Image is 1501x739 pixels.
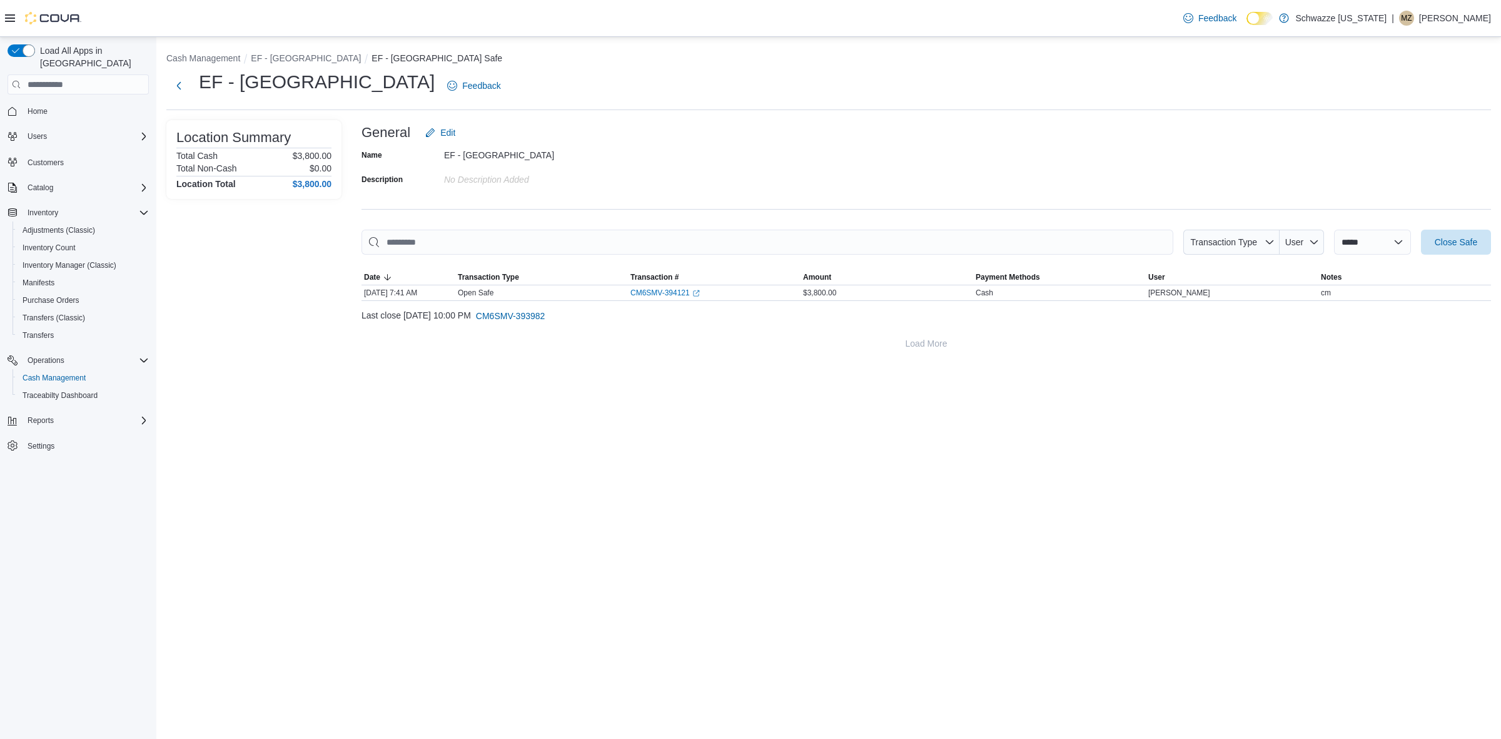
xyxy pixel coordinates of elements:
a: Inventory Manager (Classic) [18,258,121,273]
label: Description [361,175,403,185]
button: Manifests [13,274,154,292]
span: Inventory Count [23,243,76,253]
button: Transaction Type [1183,230,1280,255]
span: Transaction Type [1190,237,1257,247]
span: Purchase Orders [18,293,149,308]
h3: Location Summary [176,130,291,145]
div: EF - [GEOGRAPHIC_DATA] [444,145,612,160]
a: Home [23,104,53,119]
a: Purchase Orders [18,293,84,308]
span: Feedback [462,79,500,92]
span: Transaction # [630,272,679,282]
span: Traceabilty Dashboard [18,388,149,403]
span: Users [28,131,47,141]
span: Settings [23,438,149,454]
span: Transfers [23,330,54,340]
nav: An example of EuiBreadcrumbs [166,52,1491,67]
span: Manifests [23,278,54,288]
span: Load More [906,337,948,350]
button: Inventory [23,205,63,220]
div: Mengistu Zebulun [1399,11,1414,26]
span: Customers [23,154,149,170]
button: Close Safe [1421,230,1491,255]
button: Notes [1318,270,1491,285]
button: Amount [801,270,973,285]
a: Inventory Count [18,240,81,255]
button: Traceabilty Dashboard [13,387,154,404]
span: Notes [1321,272,1342,282]
h3: General [361,125,410,140]
button: Settings [3,437,154,455]
button: Users [3,128,154,145]
h4: $3,800.00 [293,179,331,189]
span: Edit [440,126,455,139]
h6: Total Non-Cash [176,163,237,173]
span: CM6SMV-393982 [476,310,545,322]
div: Last close [DATE] 10:00 PM [361,303,1491,329]
p: [PERSON_NAME] [1419,11,1491,26]
a: Customers [23,155,69,170]
button: Inventory Count [13,239,154,257]
span: Manifests [18,275,149,290]
button: Adjustments (Classic) [13,222,154,239]
button: EF - [GEOGRAPHIC_DATA] Safe [371,53,502,63]
div: [DATE] 7:41 AM [361,285,455,300]
a: Cash Management [18,370,91,385]
span: Customers [28,158,64,168]
img: Cova [25,12,81,24]
button: Catalog [23,180,58,195]
span: Purchase Orders [23,295,79,305]
span: [PERSON_NAME] [1148,288,1210,298]
span: Home [28,106,48,116]
button: Cash Management [166,53,240,63]
span: Traceabilty Dashboard [23,390,98,400]
div: Cash [976,288,993,298]
div: No Description added [444,170,612,185]
button: Reports [3,412,154,429]
button: Inventory Manager (Classic) [13,257,154,274]
span: Cash Management [18,370,149,385]
span: Date [364,272,380,282]
nav: Complex example [8,97,149,487]
h6: Total Cash [176,151,218,161]
span: User [1285,237,1304,247]
button: Transfers (Classic) [13,309,154,327]
button: Reports [23,413,59,428]
span: Home [23,103,149,119]
span: Transfers (Classic) [18,310,149,325]
p: $0.00 [310,163,331,173]
button: Payment Methods [973,270,1146,285]
span: $3,800.00 [803,288,836,298]
button: Transaction # [628,270,801,285]
span: Users [23,129,149,144]
svg: External link [692,290,700,297]
span: Operations [28,355,64,365]
p: Open Safe [458,288,493,298]
span: MZ [1401,11,1412,26]
button: Inventory [3,204,154,222]
p: | [1392,11,1394,26]
button: Operations [3,352,154,369]
span: Close Safe [1435,236,1477,248]
input: This is a search bar. As you type, the results lower in the page will automatically filter. [361,230,1173,255]
button: Home [3,102,154,120]
h4: Location Total [176,179,236,189]
a: Transfers (Classic) [18,310,90,325]
p: $3,800.00 [293,151,331,161]
span: Cash Management [23,373,86,383]
span: Inventory Manager (Classic) [18,258,149,273]
button: Date [361,270,455,285]
button: User [1146,270,1318,285]
span: cm [1321,288,1331,298]
button: Purchase Orders [13,292,154,309]
span: Reports [28,415,54,426]
button: Cash Management [13,369,154,387]
button: Next [166,73,191,98]
button: User [1280,230,1324,255]
button: EF - [GEOGRAPHIC_DATA] [251,53,361,63]
span: Inventory Manager (Classic) [23,260,116,270]
span: User [1148,272,1165,282]
p: Schwazze [US_STATE] [1295,11,1387,26]
button: Edit [420,120,460,145]
a: CM6SMV-394121External link [630,288,700,298]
